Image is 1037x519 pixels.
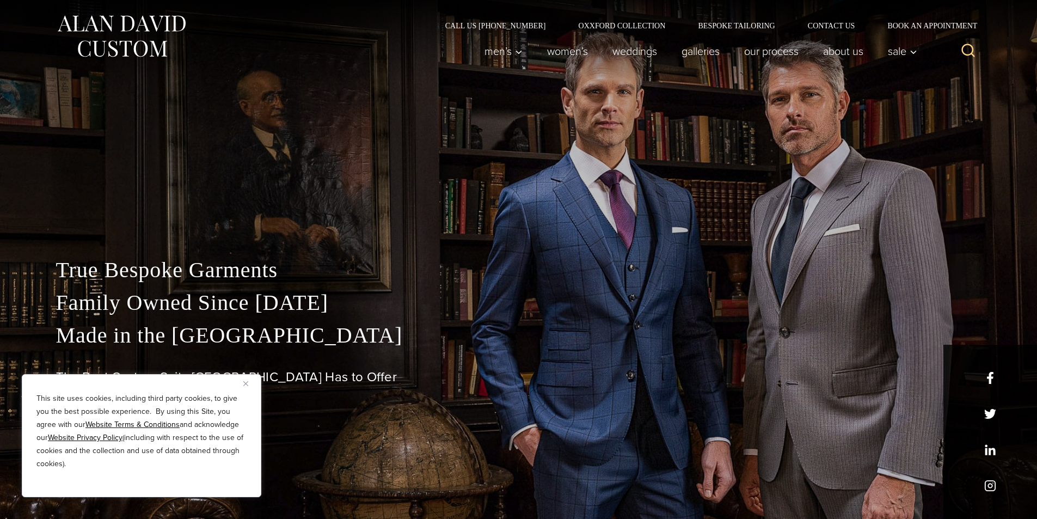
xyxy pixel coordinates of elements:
[484,46,523,57] span: Men’s
[791,22,872,29] a: Contact Us
[243,377,256,390] button: Close
[36,392,247,471] p: This site uses cookies, including third party cookies, to give you the best possible experience. ...
[48,432,122,443] a: Website Privacy Policy
[472,40,923,62] nav: Primary Navigation
[429,22,981,29] nav: Secondary Navigation
[669,40,732,62] a: Galleries
[888,46,917,57] span: Sale
[56,12,187,60] img: Alan David Custom
[811,40,875,62] a: About Us
[85,419,180,430] a: Website Terms & Conditions
[56,369,981,385] h1: The Best Custom Suits [GEOGRAPHIC_DATA] Has to Offer
[955,38,981,64] button: View Search Form
[682,22,791,29] a: Bespoke Tailoring
[429,22,562,29] a: Call Us [PHONE_NUMBER]
[600,40,669,62] a: weddings
[56,254,981,352] p: True Bespoke Garments Family Owned Since [DATE] Made in the [GEOGRAPHIC_DATA]
[562,22,682,29] a: Oxxford Collection
[535,40,600,62] a: Women’s
[871,22,981,29] a: Book an Appointment
[732,40,811,62] a: Our Process
[243,381,248,386] img: Close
